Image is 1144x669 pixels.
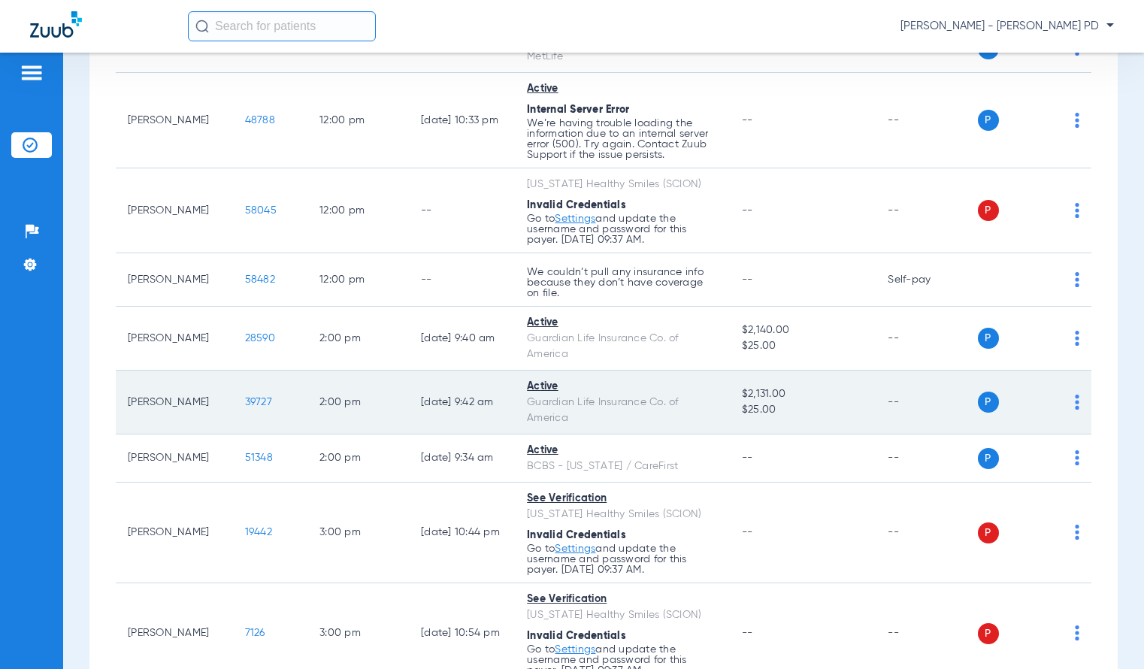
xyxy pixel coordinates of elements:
span: 39727 [245,397,272,407]
td: [DATE] 10:33 PM [409,73,515,168]
td: [PERSON_NAME] [116,307,233,371]
td: 2:00 PM [307,434,409,483]
div: Active [527,81,718,97]
span: $2,131.00 [742,386,864,402]
img: group-dot-blue.svg [1075,203,1079,218]
span: $2,140.00 [742,322,864,338]
span: 58482 [245,274,275,285]
div: [US_STATE] Healthy Smiles (SCION) [527,607,718,623]
td: 2:00 PM [307,307,409,371]
img: Search Icon [195,20,209,33]
span: P [978,623,999,644]
img: group-dot-blue.svg [1075,525,1079,540]
p: Go to and update the username and password for this payer. [DATE] 09:37 AM. [527,543,718,575]
div: Active [527,379,718,395]
span: 19442 [245,527,272,537]
span: Invalid Credentials [527,530,626,540]
td: [PERSON_NAME] [116,483,233,583]
td: [DATE] 9:40 AM [409,307,515,371]
div: Guardian Life Insurance Co. of America [527,331,718,362]
img: hamburger-icon [20,64,44,82]
img: group-dot-blue.svg [1075,272,1079,287]
td: [PERSON_NAME] [116,253,233,307]
span: -- [742,205,753,216]
img: group-dot-blue.svg [1075,395,1079,410]
div: [US_STATE] Healthy Smiles (SCION) [527,507,718,522]
td: 3:00 PM [307,483,409,583]
span: Invalid Credentials [527,631,626,641]
td: 12:00 PM [307,168,409,253]
td: 12:00 PM [307,73,409,168]
p: We’re having trouble loading the information due to an internal server error (500). Try again. Co... [527,118,718,160]
span: 51348 [245,453,273,463]
span: 48788 [245,115,275,126]
img: Zuub Logo [30,11,82,38]
span: 28590 [245,333,275,344]
div: Guardian Life Insurance Co. of America [527,395,718,426]
span: Internal Server Error [527,104,629,115]
span: -- [742,274,753,285]
span: -- [742,115,753,126]
div: [US_STATE] Healthy Smiles (SCION) [527,177,718,192]
td: -- [876,371,977,434]
img: group-dot-blue.svg [1075,113,1079,128]
div: Active [527,443,718,459]
td: [DATE] 9:42 AM [409,371,515,434]
td: Self-pay [876,253,977,307]
img: group-dot-blue.svg [1075,331,1079,346]
span: $25.00 [742,338,864,354]
span: Invalid Credentials [527,200,626,210]
td: -- [876,168,977,253]
td: [PERSON_NAME] [116,371,233,434]
a: Settings [555,543,595,554]
span: P [978,328,999,349]
div: See Verification [527,592,718,607]
img: group-dot-blue.svg [1075,450,1079,465]
span: 58045 [245,205,277,216]
input: Search for patients [188,11,376,41]
td: 12:00 PM [307,253,409,307]
td: [PERSON_NAME] [116,168,233,253]
span: 7126 [245,628,265,638]
td: [PERSON_NAME] [116,73,233,168]
span: P [978,110,999,131]
td: -- [409,253,515,307]
td: -- [876,434,977,483]
a: Settings [555,213,595,224]
span: -- [742,527,753,537]
span: P [978,392,999,413]
div: Active [527,315,718,331]
td: -- [876,73,977,168]
div: See Verification [527,491,718,507]
td: 2:00 PM [307,371,409,434]
span: P [978,448,999,469]
div: BCBS - [US_STATE] / CareFirst [527,459,718,474]
td: [PERSON_NAME] [116,434,233,483]
td: [DATE] 10:44 PM [409,483,515,583]
iframe: Chat Widget [1069,597,1144,669]
a: Settings [555,644,595,655]
span: -- [742,453,753,463]
td: [DATE] 9:34 AM [409,434,515,483]
span: $25.00 [742,402,864,418]
p: Go to and update the username and password for this payer. [DATE] 09:37 AM. [527,213,718,245]
span: -- [742,628,753,638]
p: We couldn’t pull any insurance info because they don’t have coverage on file. [527,267,718,298]
span: P [978,522,999,543]
div: MetLife [527,49,718,65]
td: -- [876,483,977,583]
td: -- [876,307,977,371]
td: -- [409,168,515,253]
span: P [978,200,999,221]
span: [PERSON_NAME] - [PERSON_NAME] PD [900,19,1114,34]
